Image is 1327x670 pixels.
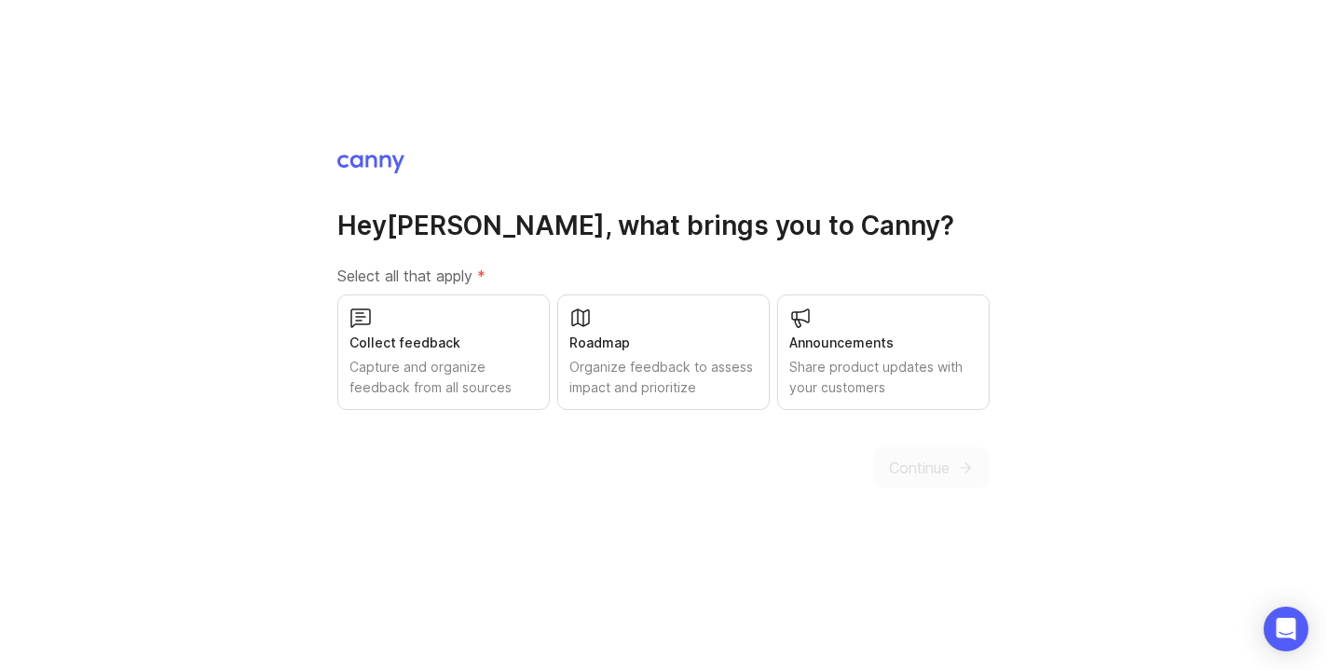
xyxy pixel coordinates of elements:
img: Canny Home [337,155,404,173]
div: Share product updates with your customers [789,357,978,398]
button: RoadmapOrganize feedback to assess impact and prioritize [557,294,770,410]
label: Select all that apply [337,265,990,287]
div: Capture and organize feedback from all sources [349,357,538,398]
div: Open Intercom Messenger [1264,607,1308,651]
div: Collect feedback [349,333,538,353]
button: Collect feedbackCapture and organize feedback from all sources [337,294,550,410]
div: Announcements [789,333,978,353]
div: Organize feedback to assess impact and prioritize [569,357,758,398]
div: Roadmap [569,333,758,353]
h1: Hey [PERSON_NAME] , what brings you to Canny? [337,209,990,242]
button: AnnouncementsShare product updates with your customers [777,294,990,410]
